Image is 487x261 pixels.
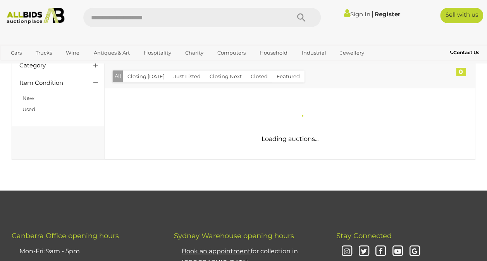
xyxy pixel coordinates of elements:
img: Allbids.com.au [3,8,68,24]
li: Mon-Fri: 9am - 5pm [17,244,155,259]
i: Twitter [357,245,371,258]
a: Register [375,10,400,18]
a: Jewellery [335,46,369,59]
button: Featured [272,70,305,82]
button: Closing Next [205,70,246,82]
a: Antiques & Art [89,46,135,59]
span: Sydney Warehouse opening hours [174,232,294,240]
i: Google [408,245,422,258]
a: Trucks [31,46,57,59]
a: Sell with us [440,8,483,23]
span: Loading auctions... [262,135,318,143]
span: | [372,10,373,18]
i: Youtube [391,245,404,258]
h4: Item Condition [19,80,82,86]
a: Charity [180,46,208,59]
button: All [113,70,123,82]
a: Sports [34,59,60,72]
i: Facebook [374,245,387,258]
button: Just Listed [169,70,205,82]
a: Hospitality [139,46,176,59]
button: Closing [DATE] [123,70,169,82]
a: Computers [212,46,251,59]
a: [GEOGRAPHIC_DATA] [64,59,129,72]
span: Stay Connected [336,232,392,240]
a: Used [22,106,35,112]
h4: Category [19,62,82,69]
button: Closed [246,70,272,82]
a: Cars [6,46,27,59]
a: Wine [61,46,84,59]
a: Contact Us [450,48,481,57]
span: Canberra Office opening hours [12,232,119,240]
a: Industrial [296,46,331,59]
b: Contact Us [450,50,479,55]
a: Household [255,46,293,59]
i: Instagram [340,245,354,258]
a: Sign In [344,10,370,18]
a: New [22,95,34,101]
button: Search [282,8,321,27]
div: 0 [456,68,466,76]
a: Office [6,59,31,72]
u: Book an appointment [182,247,251,255]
